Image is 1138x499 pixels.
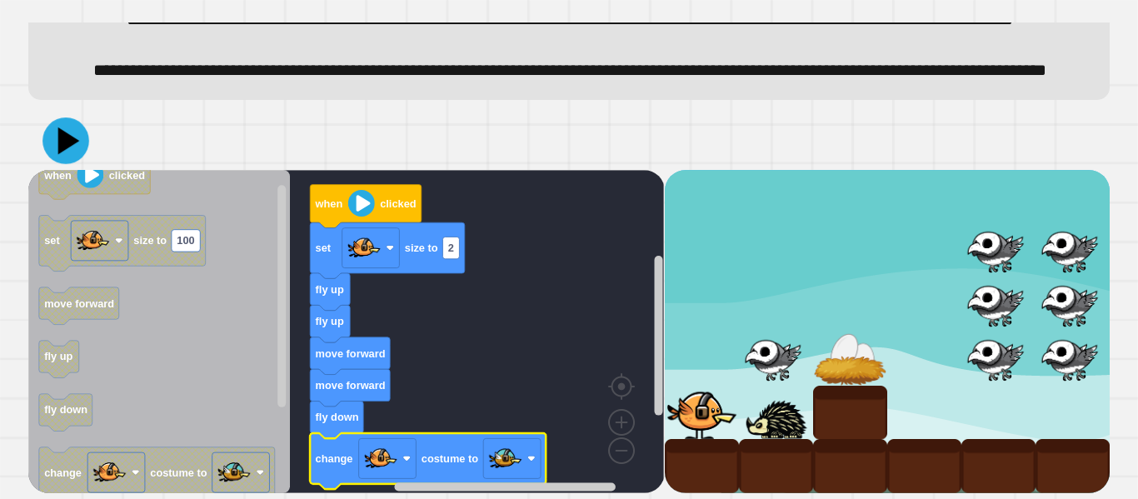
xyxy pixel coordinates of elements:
[43,168,72,181] text: when
[44,297,114,309] text: move forward
[177,234,195,247] text: 100
[44,403,87,416] text: fly down
[316,315,344,327] text: fly up
[405,242,438,254] text: size to
[151,467,207,479] text: costume to
[316,347,386,359] text: move forward
[316,452,353,465] text: change
[316,282,344,295] text: fly up
[44,467,82,479] text: change
[422,452,478,465] text: costume to
[316,411,359,423] text: fly down
[448,242,454,254] text: 2
[134,234,167,247] text: size to
[315,197,343,210] text: when
[316,379,386,392] text: move forward
[44,234,60,247] text: set
[44,350,72,362] text: fly up
[380,197,416,210] text: clicked
[316,242,332,254] text: set
[109,168,145,181] text: clicked
[28,170,664,493] div: Blockly Workspace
